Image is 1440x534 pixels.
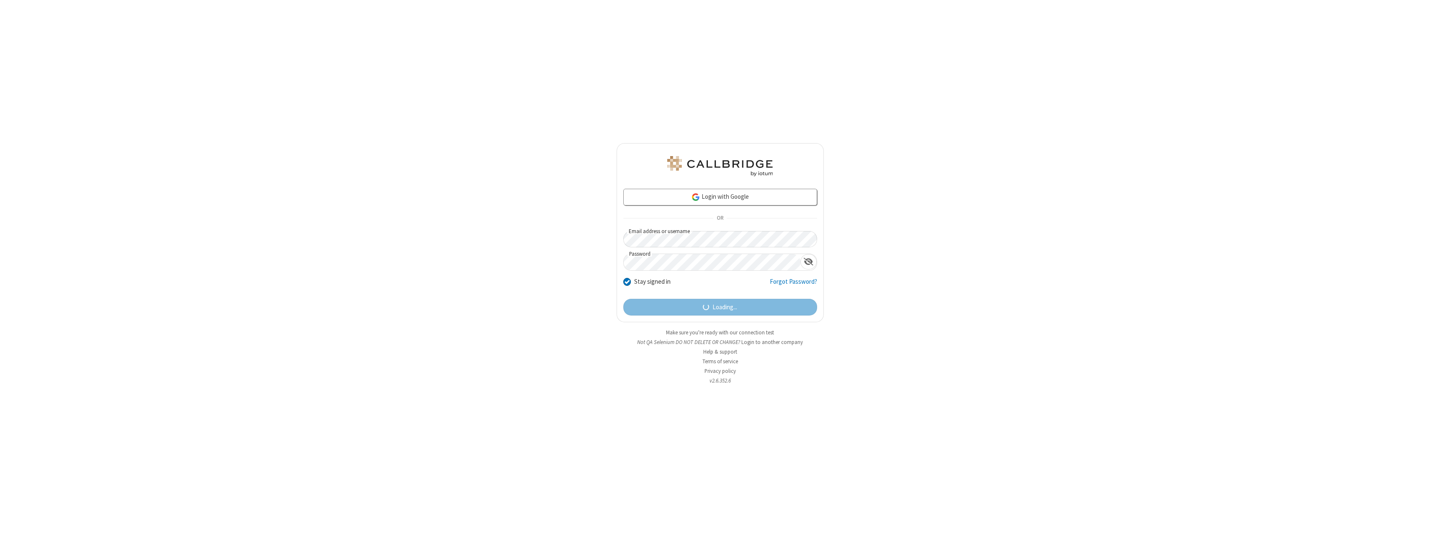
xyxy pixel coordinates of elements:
[623,299,817,316] button: Loading...
[702,358,738,365] a: Terms of service
[691,193,700,202] img: google-icon.png
[634,277,671,287] label: Stay signed in
[624,254,800,270] input: Password
[666,329,774,336] a: Make sure you're ready with our connection test
[623,231,817,247] input: Email address or username
[741,338,803,346] button: Login to another company
[623,189,817,205] a: Login with Google
[800,254,817,270] div: Show password
[713,213,727,224] span: OR
[770,277,817,293] a: Forgot Password?
[712,303,737,312] span: Loading...
[705,367,736,375] a: Privacy policy
[666,156,774,176] img: QA Selenium DO NOT DELETE OR CHANGE
[617,338,824,346] li: Not QA Selenium DO NOT DELETE OR CHANGE?
[617,377,824,385] li: v2.6.352.6
[703,348,737,355] a: Help & support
